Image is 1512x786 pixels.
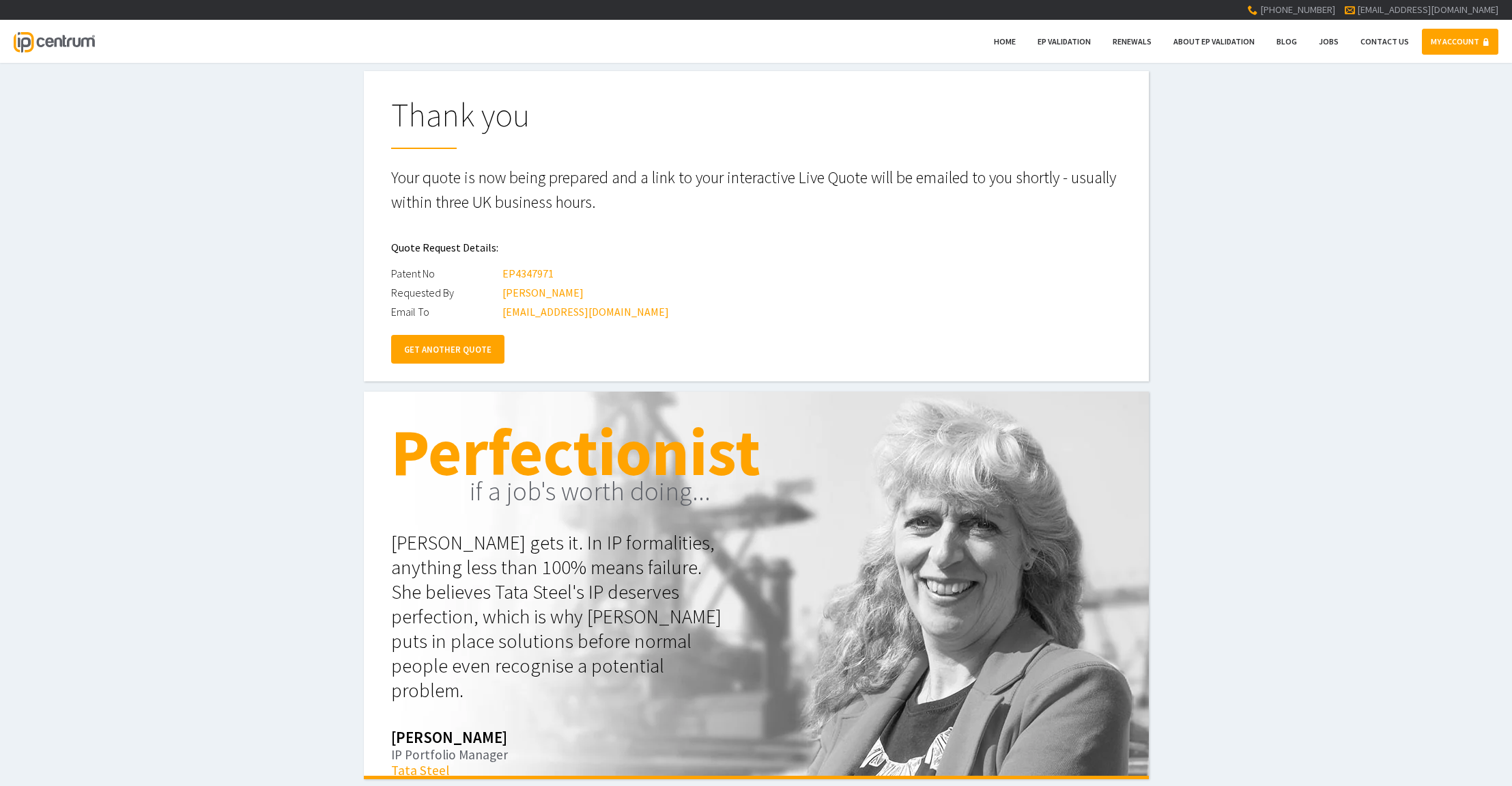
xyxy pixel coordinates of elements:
[391,729,1122,745] h1: [PERSON_NAME]
[1038,36,1091,46] span: EP Validation
[391,745,1122,765] h2: IP Portfolio Manager
[391,530,732,703] p: [PERSON_NAME] gets it. In IP formalities, anything less than 100% means failure. She believes Tat...
[391,283,500,302] div: Requested By
[994,36,1016,46] span: Home
[1357,3,1498,16] a: [EMAIL_ADDRESS][DOMAIN_NAME]
[391,335,504,364] a: GET ANOTHER QUOTE
[391,264,500,283] div: Patent No
[391,231,1122,264] h2: Quote Request Details:
[1260,3,1335,16] span: [PHONE_NUMBER]
[391,419,1122,485] h1: Perfectionist
[1276,36,1297,46] span: Blog
[1029,29,1100,55] a: EP Validation
[14,20,94,63] a: IP Centrum
[1319,36,1339,46] span: Jobs
[1352,29,1418,55] a: Contact Us
[1173,36,1255,46] span: About EP Validation
[985,29,1025,55] a: Home
[1360,36,1409,46] span: Contact Us
[1310,29,1347,55] a: Jobs
[1165,29,1264,55] a: About EP Validation
[502,302,669,321] div: [EMAIL_ADDRESS][DOMAIN_NAME]
[391,165,1122,215] p: Your quote is now being prepared and a link to your interactive Live Quote will be emailed to you...
[502,283,584,302] div: [PERSON_NAME]
[391,98,1122,149] h1: Thank you
[1104,29,1160,55] a: Renewals
[470,472,1122,511] h2: if a job's worth doing...
[391,302,500,321] div: Email To
[391,762,449,778] a: Tata Steel
[1268,29,1306,55] a: Blog
[1113,36,1152,46] span: Renewals
[1422,29,1498,55] a: MY ACCOUNT
[502,264,554,283] div: EP4347971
